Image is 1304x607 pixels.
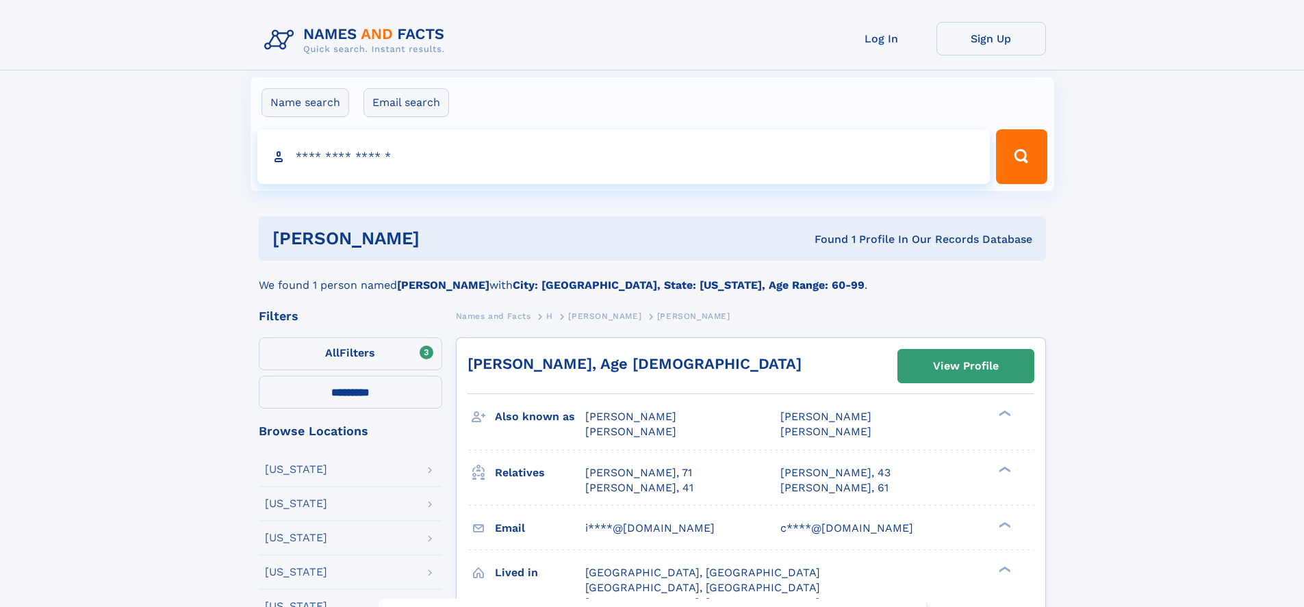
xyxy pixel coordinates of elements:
[585,581,820,594] span: [GEOGRAPHIC_DATA], [GEOGRAPHIC_DATA]
[585,480,693,495] a: [PERSON_NAME], 41
[827,22,936,55] a: Log In
[996,129,1047,184] button: Search Button
[325,346,340,359] span: All
[495,405,585,428] h3: Also known as
[513,279,865,292] b: City: [GEOGRAPHIC_DATA], State: [US_STATE], Age Range: 60-99
[259,22,456,59] img: Logo Names and Facts
[780,465,891,480] a: [PERSON_NAME], 43
[546,307,553,324] a: H
[585,425,676,438] span: [PERSON_NAME]
[568,307,641,324] a: [PERSON_NAME]
[363,88,449,117] label: Email search
[585,465,692,480] a: [PERSON_NAME], 71
[265,464,327,475] div: [US_STATE]
[265,567,327,578] div: [US_STATE]
[585,410,676,423] span: [PERSON_NAME]
[780,480,888,495] a: [PERSON_NAME], 61
[456,307,531,324] a: Names and Facts
[585,566,820,579] span: [GEOGRAPHIC_DATA], [GEOGRAPHIC_DATA]
[657,311,730,321] span: [PERSON_NAME]
[546,311,553,321] span: H
[257,129,990,184] input: search input
[933,350,999,382] div: View Profile
[261,88,349,117] label: Name search
[265,532,327,543] div: [US_STATE]
[995,409,1012,418] div: ❯
[259,337,442,370] label: Filters
[272,230,617,247] h1: [PERSON_NAME]
[259,310,442,322] div: Filters
[495,461,585,485] h3: Relatives
[780,425,871,438] span: [PERSON_NAME]
[780,410,871,423] span: [PERSON_NAME]
[259,261,1046,294] div: We found 1 person named with .
[898,350,1034,383] a: View Profile
[995,565,1012,573] div: ❯
[995,465,1012,474] div: ❯
[936,22,1046,55] a: Sign Up
[568,311,641,321] span: [PERSON_NAME]
[495,561,585,584] h3: Lived in
[259,425,442,437] div: Browse Locations
[265,498,327,509] div: [US_STATE]
[995,520,1012,529] div: ❯
[397,279,489,292] b: [PERSON_NAME]
[617,232,1032,247] div: Found 1 Profile In Our Records Database
[468,355,802,372] a: [PERSON_NAME], Age [DEMOGRAPHIC_DATA]
[495,517,585,540] h3: Email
